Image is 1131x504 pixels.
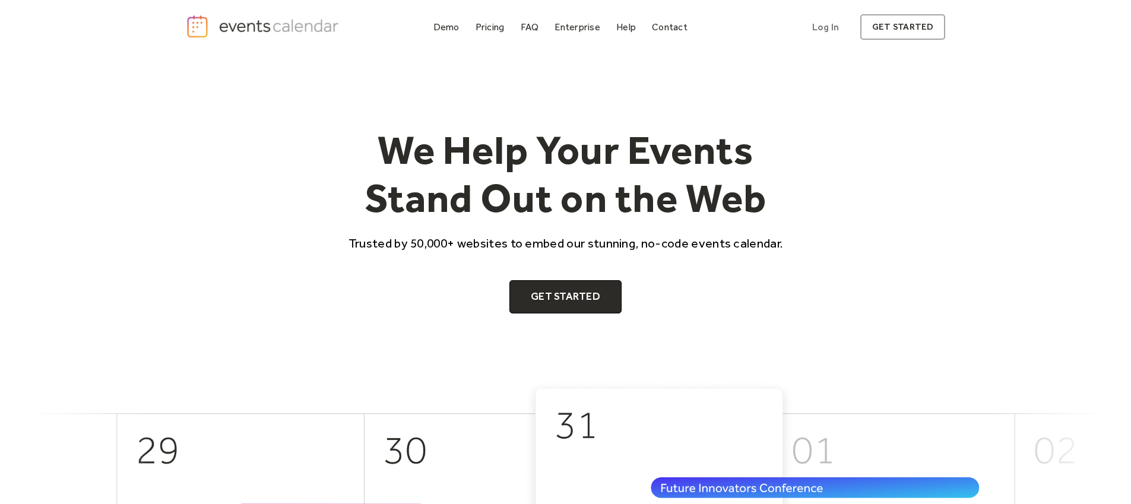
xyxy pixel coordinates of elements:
a: Demo [429,19,464,35]
a: Pricing [471,19,509,35]
div: Enterprise [555,24,600,30]
div: Demo [433,24,460,30]
div: Contact [652,24,688,30]
a: Get Started [509,280,622,313]
a: Log In [800,14,851,40]
div: Pricing [476,24,505,30]
a: Help [612,19,641,35]
a: FAQ [516,19,544,35]
h1: We Help Your Events Stand Out on the Web [338,126,794,223]
div: FAQ [521,24,539,30]
a: Enterprise [550,19,604,35]
a: Contact [647,19,692,35]
div: Help [616,24,636,30]
a: get started [860,14,945,40]
a: home [186,14,343,39]
p: Trusted by 50,000+ websites to embed our stunning, no-code events calendar. [338,234,794,252]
